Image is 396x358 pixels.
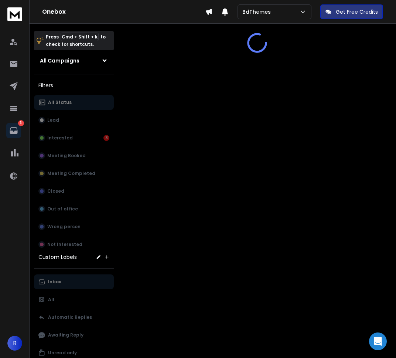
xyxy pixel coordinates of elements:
[40,57,79,64] h1: All Campaigns
[18,120,24,126] p: 3
[34,80,114,91] h3: Filters
[34,53,114,68] button: All Campaigns
[38,253,77,261] h3: Custom Labels
[46,33,106,48] p: Press to check for shortcuts.
[61,33,99,41] span: Cmd + Shift + k
[242,8,274,16] p: BdThemes
[7,336,22,351] button: R
[320,4,383,19] button: Get Free Credits
[336,8,378,16] p: Get Free Credits
[7,7,22,21] img: logo
[42,7,205,16] h1: Onebox
[6,123,21,138] a: 3
[369,332,387,350] div: Open Intercom Messenger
